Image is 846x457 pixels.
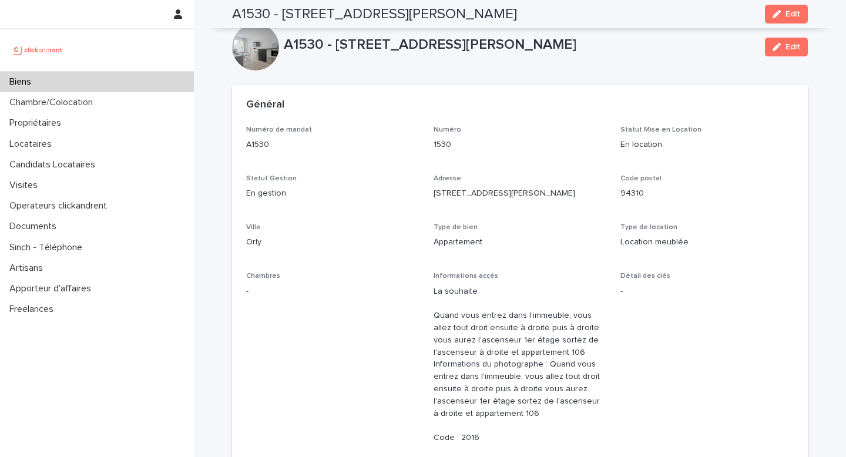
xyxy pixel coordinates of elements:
[620,126,701,133] span: Statut Mise en Location
[434,126,461,133] span: Numéro
[246,224,261,231] span: Ville
[620,224,677,231] span: Type de location
[5,76,41,88] p: Biens
[785,10,800,18] span: Edit
[5,180,47,191] p: Visites
[246,273,280,280] span: Chambres
[246,236,419,248] p: Orly
[9,38,66,62] img: UCB0brd3T0yccxBKYDjQ
[434,236,607,248] p: Appartement
[434,224,478,231] span: Type de bien
[5,159,105,170] p: Candidats Locataires
[620,273,670,280] span: Détail des clés
[765,38,808,56] button: Edit
[5,139,61,150] p: Locataires
[434,285,607,444] p: La souhaite Quand vous entrez dans l'immeuble, vous allez tout droit ensuite à droite puis à droi...
[620,285,794,298] p: -
[434,187,607,200] p: [STREET_ADDRESS][PERSON_NAME]
[246,126,312,133] span: Numéro de mandat
[5,200,116,211] p: Operateurs clickandrent
[246,187,419,200] p: En gestion
[284,36,756,53] p: A1530 - [STREET_ADDRESS][PERSON_NAME]
[620,139,794,151] p: En location
[5,97,102,108] p: Chambre/Colocation
[5,242,92,253] p: Sinch - Téléphone
[246,175,297,182] span: Statut Gestion
[765,5,808,23] button: Edit
[246,139,419,151] p: A1530
[5,304,63,315] p: Freelances
[5,117,70,129] p: Propriétaires
[5,221,66,232] p: Documents
[620,187,794,200] p: 94310
[434,273,498,280] span: Informations accès
[620,175,662,182] span: Code postal
[246,285,419,298] p: -
[434,175,461,182] span: Adresse
[785,43,800,51] span: Edit
[434,139,607,151] p: 1530
[620,236,794,248] p: Location meublée
[232,6,517,23] h2: A1530 - [STREET_ADDRESS][PERSON_NAME]
[246,99,284,112] h2: Général
[5,263,52,274] p: Artisans
[5,283,100,294] p: Apporteur d'affaires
